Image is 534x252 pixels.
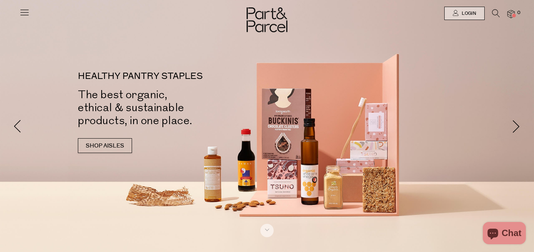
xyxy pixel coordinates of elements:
a: Login [444,7,485,20]
h2: The best organic, ethical & sustainable products, in one place. [78,88,278,127]
a: 0 [507,10,515,18]
span: 0 [515,10,522,16]
span: Login [460,10,476,17]
inbox-online-store-chat: Shopify online store chat [481,222,528,246]
a: SHOP AISLES [78,138,132,153]
img: Part&Parcel [247,7,287,32]
p: HEALTHY PANTRY STAPLES [78,72,278,81]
